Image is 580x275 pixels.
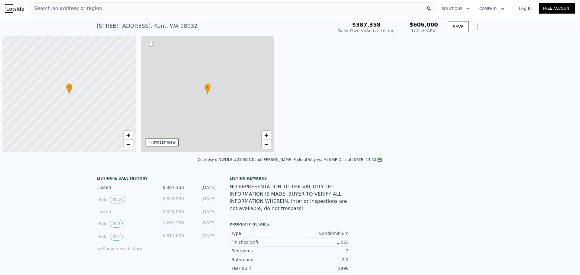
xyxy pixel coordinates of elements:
button: Company [475,3,509,14]
button: View historical data [110,196,125,203]
a: Zoom in [262,131,271,140]
div: [DATE] [189,209,216,215]
span: $387,358 [352,21,381,28]
div: Bedrooms [231,248,290,254]
span: • [66,85,72,90]
div: Sold [98,196,152,203]
span: $ 354,500 [163,196,184,201]
span: • [205,85,211,90]
div: [STREET_ADDRESS] , Kent , WA 98032 [97,22,198,30]
div: Listed [98,209,152,215]
button: SAVE [448,21,469,32]
div: NO REPRESENTATION TO THE VALIDITY OF INFORMATION IS MADE, BUYER TO VERIFY ALL INFORMATION WHEREIN... [230,183,350,212]
img: Lotside [5,4,24,13]
span: − [264,140,268,148]
a: Free Account [539,3,575,14]
span: $ 387,358 [163,185,184,190]
span: Search an address or region [29,5,102,12]
div: • [66,84,72,94]
div: Sold [98,233,152,241]
div: 1,633 [290,239,349,245]
div: STREET VIEW [153,140,176,145]
img: NWMLS Logo [377,158,382,162]
div: Listed [98,184,152,190]
span: $ 349,900 [163,209,184,214]
span: Active Listing [366,28,395,33]
span: + [126,131,130,139]
button: Solutions [437,3,475,14]
div: 2.5 [290,257,349,263]
div: Property details [230,222,350,227]
div: [DATE] [189,184,216,190]
div: [DATE] [189,220,216,228]
div: [DATE] [189,196,216,203]
div: Year Built [231,265,290,271]
a: Zoom in [124,131,133,140]
a: Zoom out [262,140,271,149]
button: View historical data [110,220,123,228]
div: 1998 [290,265,349,271]
span: + [264,131,268,139]
div: Lotside ARV [409,28,438,34]
span: $606,000 [409,21,438,28]
div: LISTING & SALE HISTORY [97,176,217,182]
a: Log In [512,5,539,11]
div: Listing remarks [230,176,350,181]
div: [DATE] [189,233,216,241]
div: Bathrooms [231,257,290,263]
span: $ 311,000 [163,233,184,238]
span: Bank Owned / [338,28,366,33]
button: Show Options [471,21,483,33]
button: Show more history [97,243,142,252]
div: Type [231,230,290,236]
a: Zoom out [124,140,133,149]
button: View historical data [110,233,123,241]
div: • [205,84,211,94]
div: Condominium [290,230,349,236]
div: Finished Sqft [231,239,290,245]
span: $ 261,396 [163,220,184,225]
div: Sold [98,220,152,228]
span: − [126,140,130,148]
div: 3 [290,248,349,254]
div: Courtesy of NWMLS (#2396110) and [PERSON_NAME] Federal Way via MLS GRID as of [DATE] 14:33 [198,158,382,162]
